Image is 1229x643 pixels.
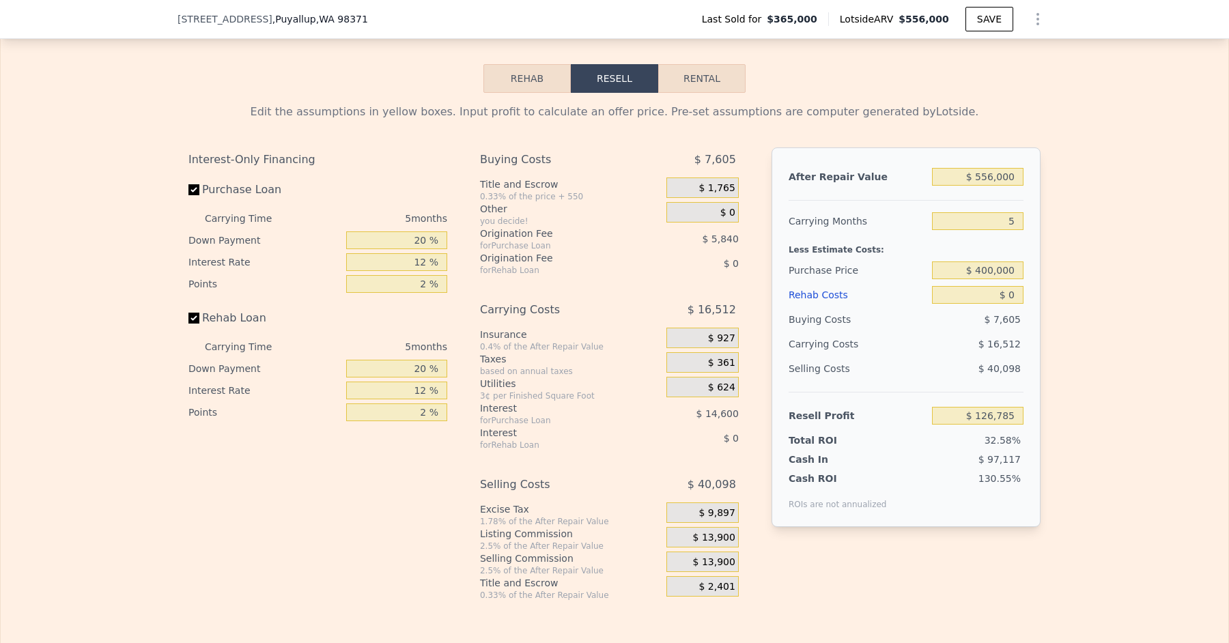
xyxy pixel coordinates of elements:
[978,363,1021,374] span: $ 40,098
[899,14,949,25] span: $556,000
[480,366,661,377] div: based on annual taxes
[480,298,632,322] div: Carrying Costs
[188,104,1041,120] div: Edit the assumptions in yellow boxes. Input profit to calculate an offer price. Pre-set assumptio...
[480,541,661,552] div: 2.5% of the After Repair Value
[789,403,927,428] div: Resell Profit
[188,313,199,324] input: Rehab Loan
[789,209,927,233] div: Carrying Months
[698,507,735,519] span: $ 9,897
[480,202,661,216] div: Other
[789,307,927,332] div: Buying Costs
[720,207,735,219] span: $ 0
[188,251,341,273] div: Interest Rate
[708,332,735,345] span: $ 927
[480,341,661,352] div: 0.4% of the After Repair Value
[708,382,735,394] span: $ 624
[693,532,735,544] span: $ 13,900
[188,358,341,380] div: Down Payment
[188,380,341,401] div: Interest Rate
[985,435,1021,446] span: 32.58%
[188,177,341,202] label: Purchase Loan
[767,12,817,26] span: $365,000
[316,14,368,25] span: , WA 98371
[188,273,341,295] div: Points
[272,12,368,26] span: , Puyallup
[480,352,661,366] div: Taxes
[724,258,739,269] span: $ 0
[693,556,735,569] span: $ 13,900
[789,332,874,356] div: Carrying Costs
[724,433,739,444] span: $ 0
[178,12,272,26] span: [STREET_ADDRESS]
[702,12,767,26] span: Last Sold for
[688,298,736,322] span: $ 16,512
[480,590,661,601] div: 0.33% of the After Repair Value
[789,283,927,307] div: Rehab Costs
[985,314,1021,325] span: $ 7,605
[965,7,1013,31] button: SAVE
[480,552,661,565] div: Selling Commission
[789,233,1023,258] div: Less Estimate Costs:
[702,233,738,244] span: $ 5,840
[480,227,632,240] div: Origination Fee
[205,336,294,358] div: Carrying Time
[480,191,661,202] div: 0.33% of the price + 550
[480,440,632,451] div: for Rehab Loan
[658,64,746,93] button: Rental
[205,208,294,229] div: Carrying Time
[698,182,735,195] span: $ 1,765
[480,527,661,541] div: Listing Commission
[789,472,887,485] div: Cash ROI
[480,251,632,265] div: Origination Fee
[789,165,927,189] div: After Repair Value
[299,336,447,358] div: 5 months
[978,339,1021,349] span: $ 16,512
[978,473,1021,484] span: 130.55%
[480,240,632,251] div: for Purchase Loan
[188,401,341,423] div: Points
[188,229,341,251] div: Down Payment
[840,12,899,26] span: Lotside ARV
[480,390,661,401] div: 3¢ per Finished Square Foot
[188,184,199,195] input: Purchase Loan
[978,454,1021,465] span: $ 97,117
[299,208,447,229] div: 5 months
[480,576,661,590] div: Title and Escrow
[480,472,632,497] div: Selling Costs
[480,401,632,415] div: Interest
[483,64,571,93] button: Rehab
[1024,5,1051,33] button: Show Options
[789,485,887,510] div: ROIs are not annualized
[480,147,632,172] div: Buying Costs
[789,258,927,283] div: Purchase Price
[188,147,447,172] div: Interest-Only Financing
[696,408,739,419] span: $ 14,600
[708,357,735,369] span: $ 361
[480,177,661,191] div: Title and Escrow
[571,64,658,93] button: Resell
[688,472,736,497] span: $ 40,098
[480,265,632,276] div: for Rehab Loan
[698,581,735,593] span: $ 2,401
[480,415,632,426] div: for Purchase Loan
[789,356,927,381] div: Selling Costs
[480,377,661,390] div: Utilities
[789,453,874,466] div: Cash In
[480,516,661,527] div: 1.78% of the After Repair Value
[480,216,661,227] div: you decide!
[480,328,661,341] div: Insurance
[480,426,632,440] div: Interest
[480,565,661,576] div: 2.5% of the After Repair Value
[789,433,874,447] div: Total ROI
[480,502,661,516] div: Excise Tax
[188,306,341,330] label: Rehab Loan
[694,147,736,172] span: $ 7,605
